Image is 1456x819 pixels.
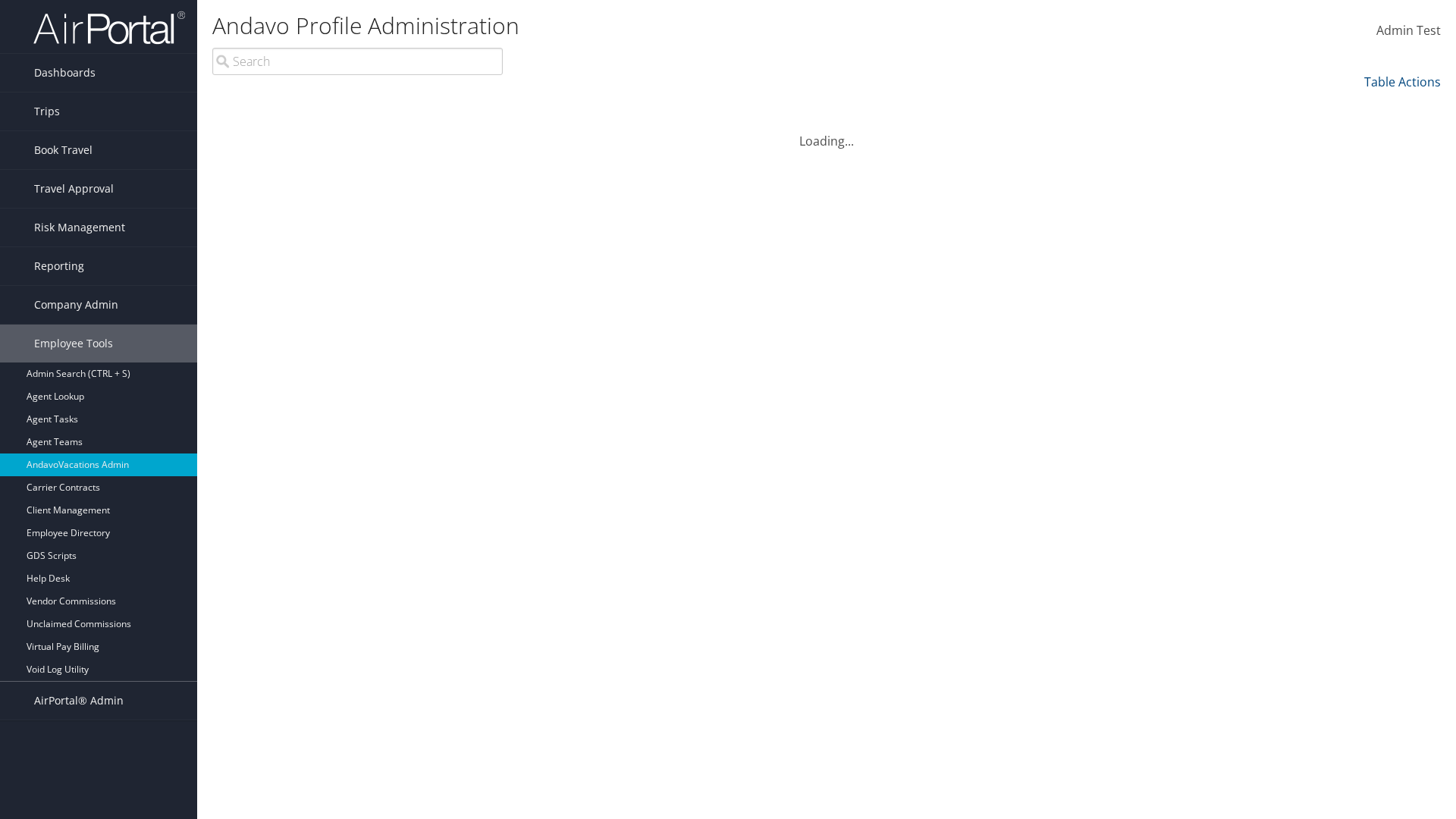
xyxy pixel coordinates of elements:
a: Admin Test [1376,8,1441,55]
span: Travel Approval [34,170,114,208]
h1: Andavo Profile Administration [212,10,1031,42]
a: Table Actions [1364,74,1441,90]
img: airportal-logo.png [33,10,185,45]
span: Trips [34,93,60,130]
span: Dashboards [34,54,96,92]
span: Employee Tools [34,325,113,362]
input: Search [212,48,503,75]
div: Loading... [212,114,1441,150]
span: Risk Management [34,209,125,246]
span: Book Travel [34,131,93,169]
span: Company Admin [34,286,118,324]
span: Admin Test [1376,22,1441,39]
span: Reporting [34,247,84,285]
span: AirPortal® Admin [34,682,124,720]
